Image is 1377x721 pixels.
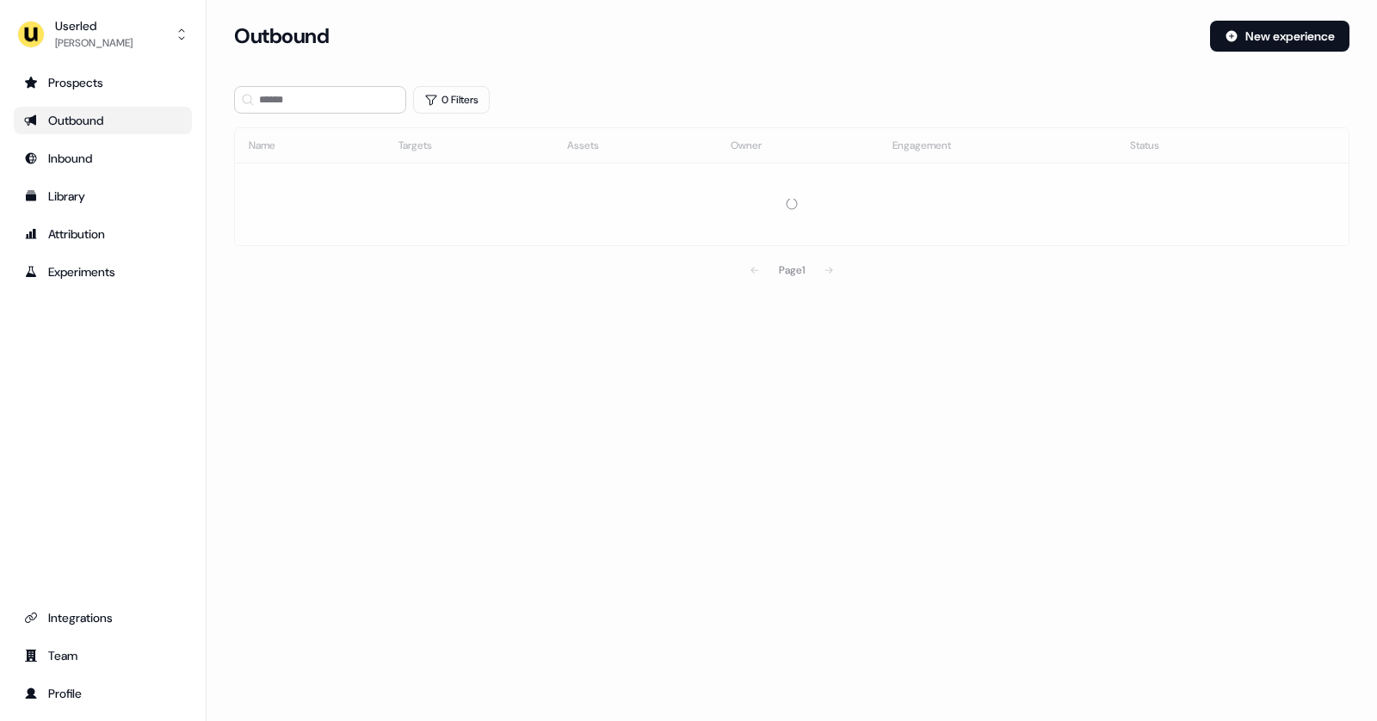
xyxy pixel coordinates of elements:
[14,145,192,172] a: Go to Inbound
[413,86,490,114] button: 0 Filters
[55,34,133,52] div: [PERSON_NAME]
[55,17,133,34] div: Userled
[24,188,182,205] div: Library
[24,74,182,91] div: Prospects
[234,23,329,49] h3: Outbound
[14,258,192,286] a: Go to experiments
[14,680,192,707] a: Go to profile
[24,225,182,243] div: Attribution
[24,150,182,167] div: Inbound
[24,685,182,702] div: Profile
[24,112,182,129] div: Outbound
[14,220,192,248] a: Go to attribution
[24,263,182,280] div: Experiments
[24,609,182,626] div: Integrations
[24,647,182,664] div: Team
[14,182,192,210] a: Go to templates
[14,604,192,632] a: Go to integrations
[14,642,192,669] a: Go to team
[14,69,192,96] a: Go to prospects
[14,107,192,134] a: Go to outbound experience
[14,14,192,55] button: Userled[PERSON_NAME]
[1210,21,1349,52] button: New experience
